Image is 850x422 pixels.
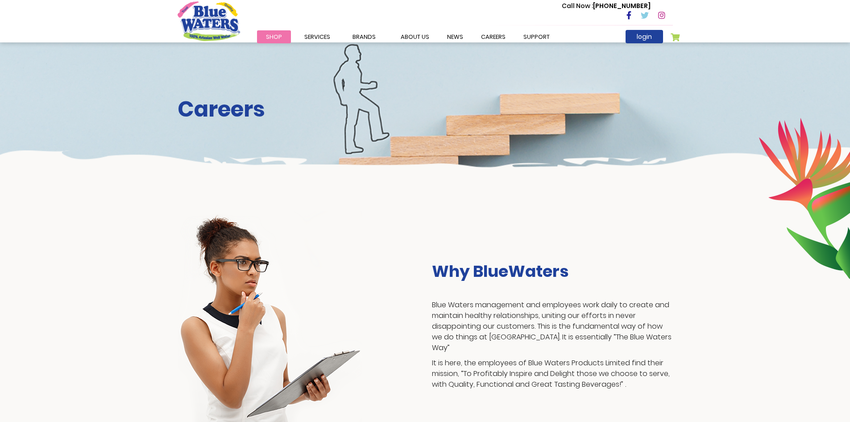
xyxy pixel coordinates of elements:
p: Blue Waters management and employees work daily to create and maintain healthy relationships, uni... [432,300,673,353]
p: It is here, the employees of Blue Waters Products Limited find their mission, “To Profitably Insp... [432,358,673,390]
span: Services [304,33,330,41]
a: News [438,30,472,43]
span: Call Now : [562,1,593,10]
h3: Why BlueWaters [432,262,673,281]
span: Brands [352,33,376,41]
h2: Careers [178,96,673,122]
a: careers [472,30,514,43]
a: login [626,30,663,43]
a: store logo [178,1,240,41]
img: career-intro-leaves.png [759,117,850,279]
a: support [514,30,559,43]
p: [PHONE_NUMBER] [562,1,651,11]
span: Shop [266,33,282,41]
a: about us [392,30,438,43]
